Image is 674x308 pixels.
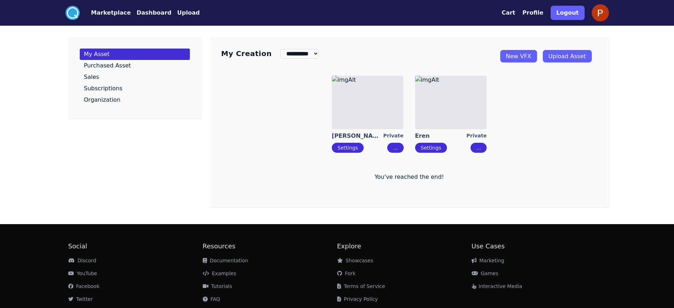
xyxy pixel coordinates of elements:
button: Logout [551,6,585,20]
h2: Explore [337,241,472,251]
a: YouTube [68,271,97,276]
a: Showcases [337,258,373,263]
p: My Asset [84,51,110,57]
img: profile [592,4,609,21]
a: Twitter [68,296,93,302]
a: Fork [337,271,356,276]
p: Organization [84,97,120,103]
a: Dashboard [131,9,172,17]
button: Settings [415,143,447,153]
a: Sales [80,71,190,83]
a: Logout [551,3,585,23]
a: Upload Asset [543,50,592,62]
a: Discord [68,258,97,263]
a: Organization [80,94,190,106]
a: [PERSON_NAME]'s Workshop [332,132,383,140]
button: Cart [502,9,515,17]
a: FAQ [203,296,220,302]
a: Eren [415,132,467,140]
a: Facebook [68,283,100,289]
a: New VFX [500,50,537,62]
a: Interactive Media [472,283,522,289]
div: Private [383,132,404,140]
h3: My Creation [221,49,272,59]
button: ... [471,143,487,153]
p: You've reached the end! [221,173,597,181]
a: My Asset [80,49,190,60]
a: Documentation [203,258,249,263]
a: Privacy Policy [337,296,378,302]
button: Dashboard [137,9,172,17]
a: Marketing [472,258,505,263]
a: Settings [421,145,441,151]
h2: Use Cases [472,241,606,251]
a: Tutorials [203,283,232,289]
a: Terms of Service [337,283,385,289]
h2: Social [68,241,203,251]
p: Sales [84,74,99,80]
a: Upload [171,9,200,17]
p: Purchased Asset [84,63,131,69]
h2: Resources [203,241,337,251]
button: Profile [522,9,543,17]
a: Examples [203,271,236,276]
a: Subscriptions [80,83,190,94]
button: Upload [177,9,200,17]
a: Games [472,271,498,276]
img: imgAlt [332,76,403,129]
a: Purchased Asset [80,60,190,71]
img: imgAlt [415,76,487,129]
a: Marketplace [80,9,131,17]
div: Private [467,132,487,140]
p: Subscriptions [84,86,123,91]
button: ... [387,143,403,153]
button: Marketplace [91,9,131,17]
button: Settings [332,143,364,153]
a: Settings [338,145,358,151]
